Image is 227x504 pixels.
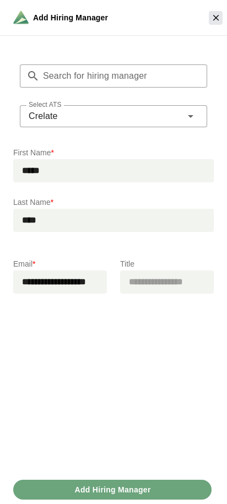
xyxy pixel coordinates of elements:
[13,146,214,159] p: First Name
[29,109,58,123] span: Crelate
[74,481,150,498] span: Add Hiring Manager
[13,257,107,270] p: Email
[13,196,214,209] p: Last Name
[33,9,108,26] span: Add Hiring Manager
[13,480,212,500] button: Add Hiring Manager
[120,257,214,270] p: Title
